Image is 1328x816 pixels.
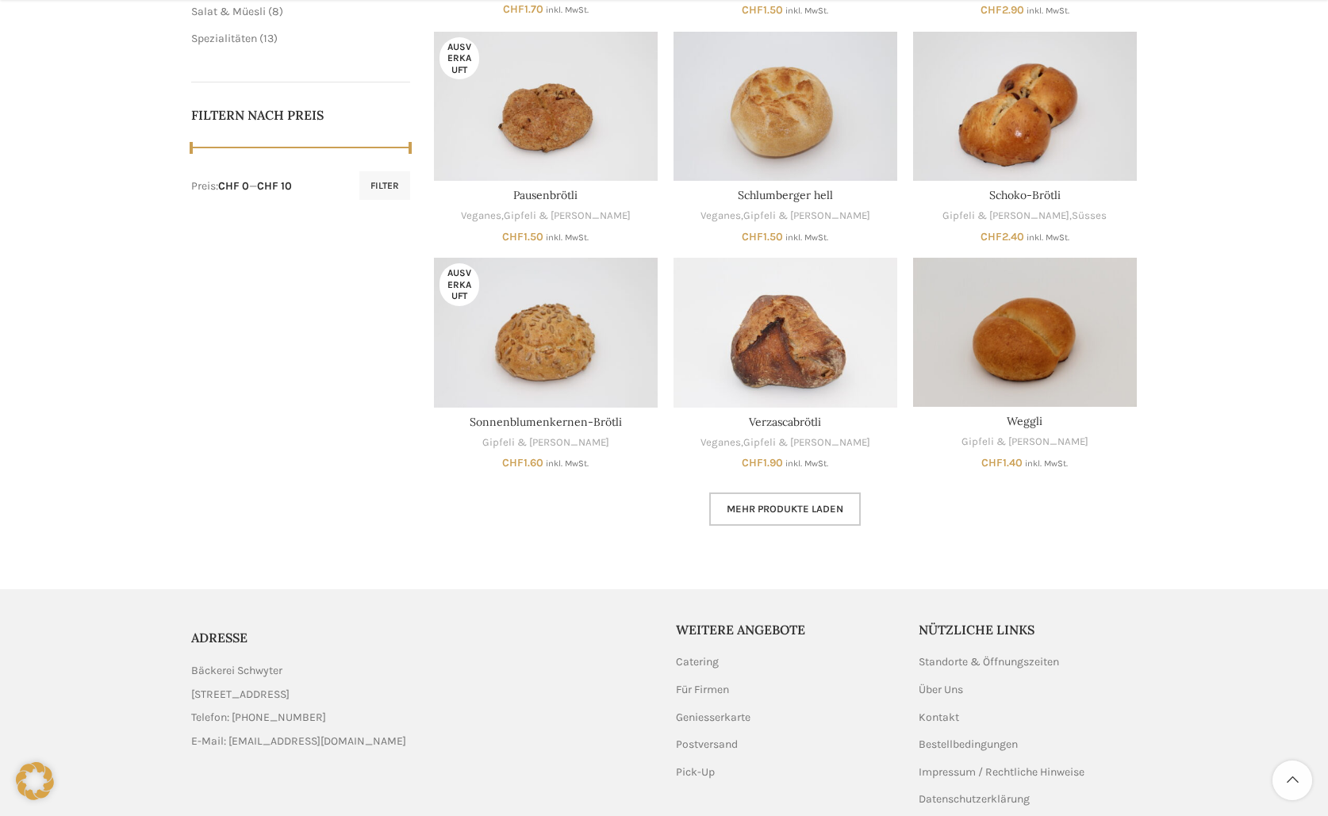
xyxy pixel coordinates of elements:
a: Kontakt [919,710,961,726]
h5: Weitere Angebote [676,621,895,638]
a: Verzascabrötli [674,258,897,407]
span: 13 [263,32,274,45]
a: Gipfeli & [PERSON_NAME] [504,209,631,224]
span: [STREET_ADDRESS] [191,686,290,703]
bdi: 1.40 [981,456,1023,469]
span: CHF [742,456,763,469]
a: Catering [676,654,720,670]
a: Spezialitäten [191,32,257,45]
a: List item link [191,709,652,726]
a: Für Firmen [676,682,731,698]
a: Pick-Up [676,764,716,780]
span: CHF [503,2,524,16]
small: inkl. MwSt. [1027,6,1069,16]
small: inkl. MwSt. [546,232,589,243]
a: Mehr Produkte laden [709,492,861,526]
div: , [434,209,658,224]
span: Bäckerei Schwyter [191,662,282,680]
a: Veganes [461,209,501,224]
h5: Nützliche Links [919,621,1138,638]
a: Veganes [700,209,741,224]
span: CHF [981,230,1002,243]
a: Über Uns [919,682,965,698]
a: Schlumberger hell [738,188,833,202]
a: Gipfeli & [PERSON_NAME] [743,435,870,450]
small: inkl. MwSt. [785,232,828,243]
span: CHF [981,3,1002,17]
a: Geniesserkarte [676,710,752,726]
small: inkl. MwSt. [785,6,828,16]
a: Schoko-Brötli [989,188,1061,202]
small: inkl. MwSt. [546,458,589,469]
bdi: 1.90 [742,456,783,469]
span: Ausverkauft [439,263,479,305]
bdi: 2.90 [981,3,1024,17]
span: CHF 0 [218,179,249,193]
small: inkl. MwSt. [546,5,589,15]
a: Salat & Müesli [191,5,266,18]
a: Gipfeli & [PERSON_NAME] [942,209,1069,224]
h5: Filtern nach Preis [191,106,410,124]
a: Bestellbedingungen [919,737,1019,753]
span: CHF [502,230,524,243]
a: Weggli [913,258,1137,407]
a: Pausenbrötli [513,188,578,202]
a: Schlumberger hell [674,32,897,181]
a: Scroll to top button [1272,760,1312,800]
span: CHF 10 [257,179,292,193]
span: CHF [981,456,1003,469]
span: 8 [272,5,279,18]
bdi: 1.50 [742,3,783,17]
bdi: 1.50 [502,230,543,243]
a: Datenschutzerklärung [919,791,1031,807]
small: inkl. MwSt. [1025,458,1068,469]
small: inkl. MwSt. [1027,232,1069,243]
a: Sonnenblumenkernen-Brötli [470,415,622,429]
small: inkl. MwSt. [785,458,828,469]
a: List item link [191,733,652,750]
div: , [674,435,897,450]
a: Weggli [1007,414,1042,428]
a: Gipfeli & [PERSON_NAME] [961,435,1088,450]
a: Verzascabrötli [749,415,821,429]
a: Gipfeli & [PERSON_NAME] [743,209,870,224]
a: Postversand [676,737,739,753]
span: CHF [742,230,763,243]
bdi: 2.40 [981,230,1024,243]
a: Süsses [1072,209,1107,224]
a: Standorte & Öffnungszeiten [919,654,1061,670]
div: Preis: — [191,178,292,194]
div: , [913,209,1137,224]
a: Schoko-Brötli [913,32,1137,181]
div: , [674,209,897,224]
a: Impressum / Rechtliche Hinweise [919,764,1086,780]
span: ADRESSE [191,630,248,646]
bdi: 1.50 [742,230,783,243]
bdi: 1.70 [503,2,543,16]
span: CHF [502,456,524,469]
bdi: 1.60 [502,456,543,469]
span: CHF [742,3,763,17]
button: Filter [359,171,410,200]
span: Ausverkauft [439,37,479,79]
a: Pausenbrötli [434,32,658,181]
a: Sonnenblumenkernen-Brötli [434,258,658,407]
span: Mehr Produkte laden [727,503,843,515]
a: Veganes [700,435,741,450]
a: Gipfeli & [PERSON_NAME] [482,435,609,450]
